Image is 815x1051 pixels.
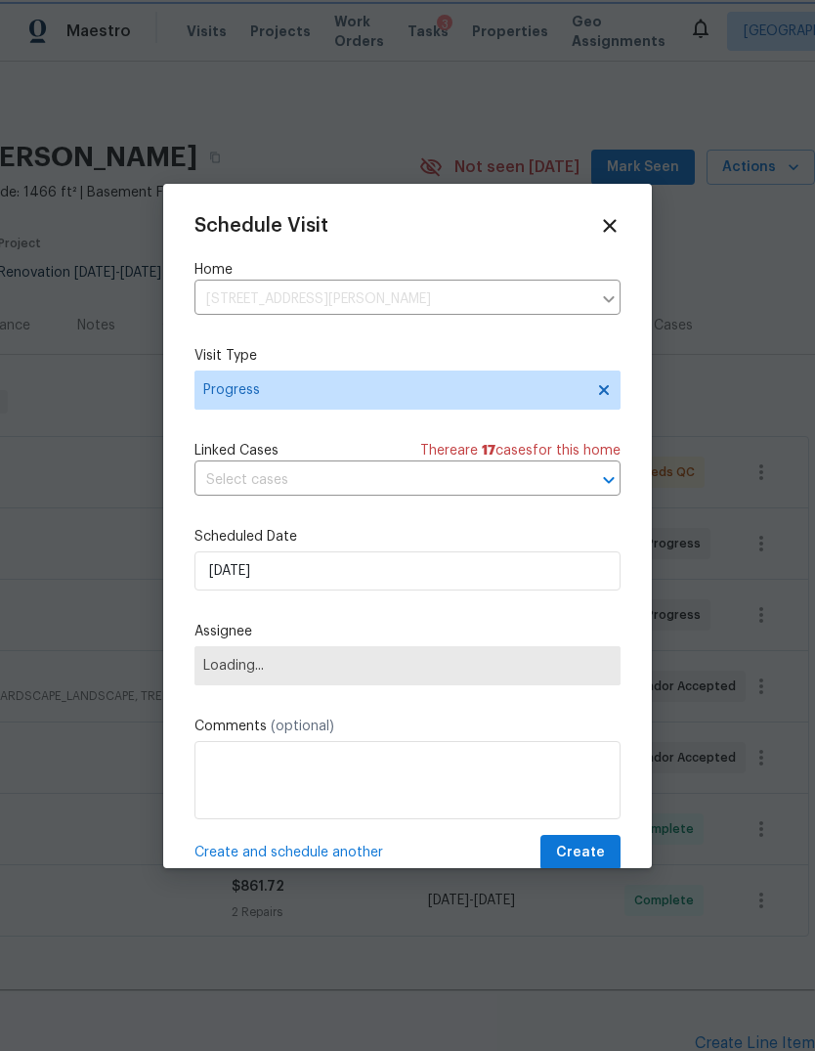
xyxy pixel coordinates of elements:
[194,551,621,591] input: M/D/YYYY
[271,720,334,733] span: (optional)
[203,380,583,400] span: Progress
[420,441,621,460] span: There are case s for this home
[194,216,328,236] span: Schedule Visit
[194,441,279,460] span: Linked Cases
[194,527,621,547] label: Scheduled Date
[194,346,621,366] label: Visit Type
[599,215,621,237] span: Close
[540,835,621,871] button: Create
[194,285,591,315] input: Enter in an address
[194,622,621,641] label: Assignee
[194,843,383,862] span: Create and schedule another
[194,260,621,280] label: Home
[595,466,622,494] button: Open
[203,658,612,674] span: Loading...
[556,841,605,865] span: Create
[194,717,621,736] label: Comments
[482,444,495,458] span: 17
[194,465,566,496] input: Select cases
